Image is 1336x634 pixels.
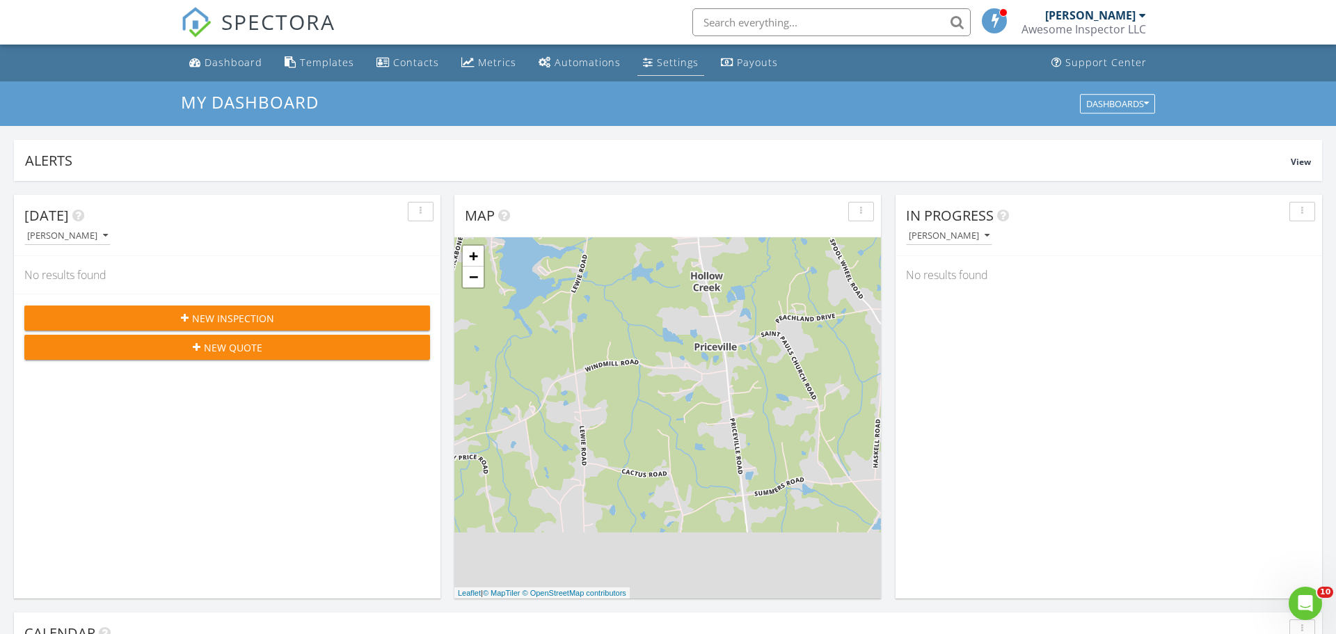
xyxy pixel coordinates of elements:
a: Support Center [1046,50,1152,76]
button: New Quote [24,335,430,360]
a: Zoom in [463,246,484,267]
span: View [1291,156,1311,168]
a: Payouts [715,50,784,76]
div: Automations [555,56,621,69]
a: Settings [637,50,704,76]
div: Metrics [478,56,516,69]
a: Templates [279,50,360,76]
img: The Best Home Inspection Software - Spectora [181,7,212,38]
a: Contacts [371,50,445,76]
span: Map [465,206,495,225]
div: Alerts [25,151,1291,170]
span: SPECTORA [221,7,335,36]
a: Metrics [456,50,522,76]
div: [PERSON_NAME] [909,231,989,241]
a: Automations (Basic) [533,50,626,76]
div: Awesome Inspector LLC [1021,22,1146,36]
button: [PERSON_NAME] [906,227,992,246]
button: Dashboards [1080,94,1155,113]
span: In Progress [906,206,994,225]
iframe: Intercom live chat [1289,587,1322,620]
span: 10 [1317,587,1333,598]
div: Settings [657,56,699,69]
div: | [454,587,630,599]
span: My Dashboard [181,90,319,113]
a: © MapTiler [483,589,520,597]
span: New Inspection [192,311,274,326]
a: © OpenStreetMap contributors [523,589,626,597]
div: [PERSON_NAME] [27,231,108,241]
input: Search everything... [692,8,971,36]
a: Leaflet [458,589,481,597]
a: Zoom out [463,267,484,287]
div: Dashboards [1086,99,1149,109]
div: No results found [896,256,1322,294]
a: Dashboard [184,50,268,76]
div: Contacts [393,56,439,69]
div: Templates [300,56,354,69]
button: New Inspection [24,306,430,331]
a: SPECTORA [181,19,335,48]
span: New Quote [204,340,262,355]
div: Dashboard [205,56,262,69]
div: Payouts [737,56,778,69]
div: Support Center [1065,56,1147,69]
div: No results found [14,256,440,294]
button: [PERSON_NAME] [24,227,111,246]
span: [DATE] [24,206,69,225]
div: [PERSON_NAME] [1045,8,1136,22]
